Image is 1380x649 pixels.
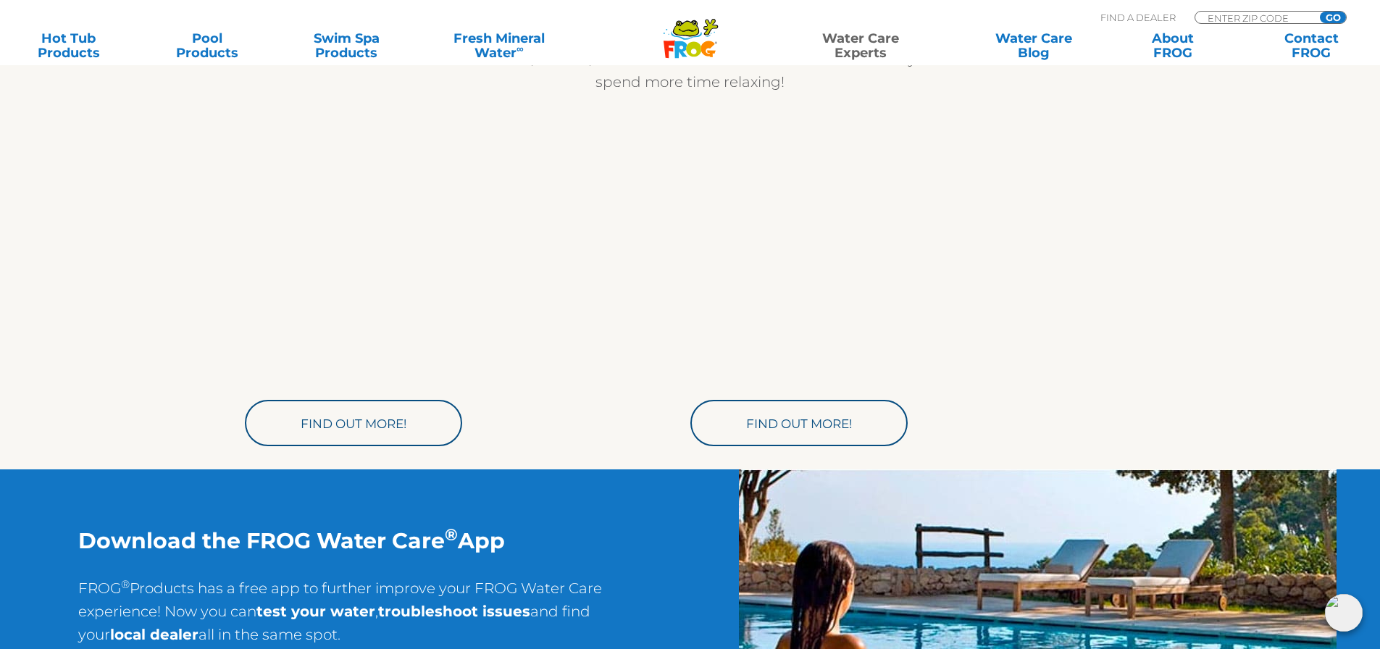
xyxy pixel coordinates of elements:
a: Swim SpaProducts [293,31,401,60]
a: AboutFROG [1118,31,1226,60]
a: Fresh MineralWater∞ [431,31,566,60]
a: Water CareExperts [773,31,948,60]
p: Find A Dealer [1100,11,1176,24]
iframe: Pool Solutions: FROG® 90-Day GoodBye Cloudy™ [690,135,1096,363]
strong: local dealer [110,626,198,643]
a: Find out more! [245,400,462,446]
strong: troubleshoot issues [378,603,530,620]
iframe: YouTube video player [245,135,651,363]
a: Hot TubProducts [14,31,122,60]
a: ContactFROG [1258,31,1366,60]
input: Zip Code Form [1206,12,1304,24]
sup: ® [121,577,130,591]
a: PoolProducts [154,31,262,60]
sup: ∞ [517,43,524,54]
img: openIcon [1325,594,1363,632]
span: Download the FROG Water Care App [78,527,505,554]
sup: ® [445,524,458,545]
input: GO [1320,12,1346,23]
a: Water CareBlog [979,31,1087,60]
a: Find out more! [690,400,908,446]
strong: test your water [256,603,375,620]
